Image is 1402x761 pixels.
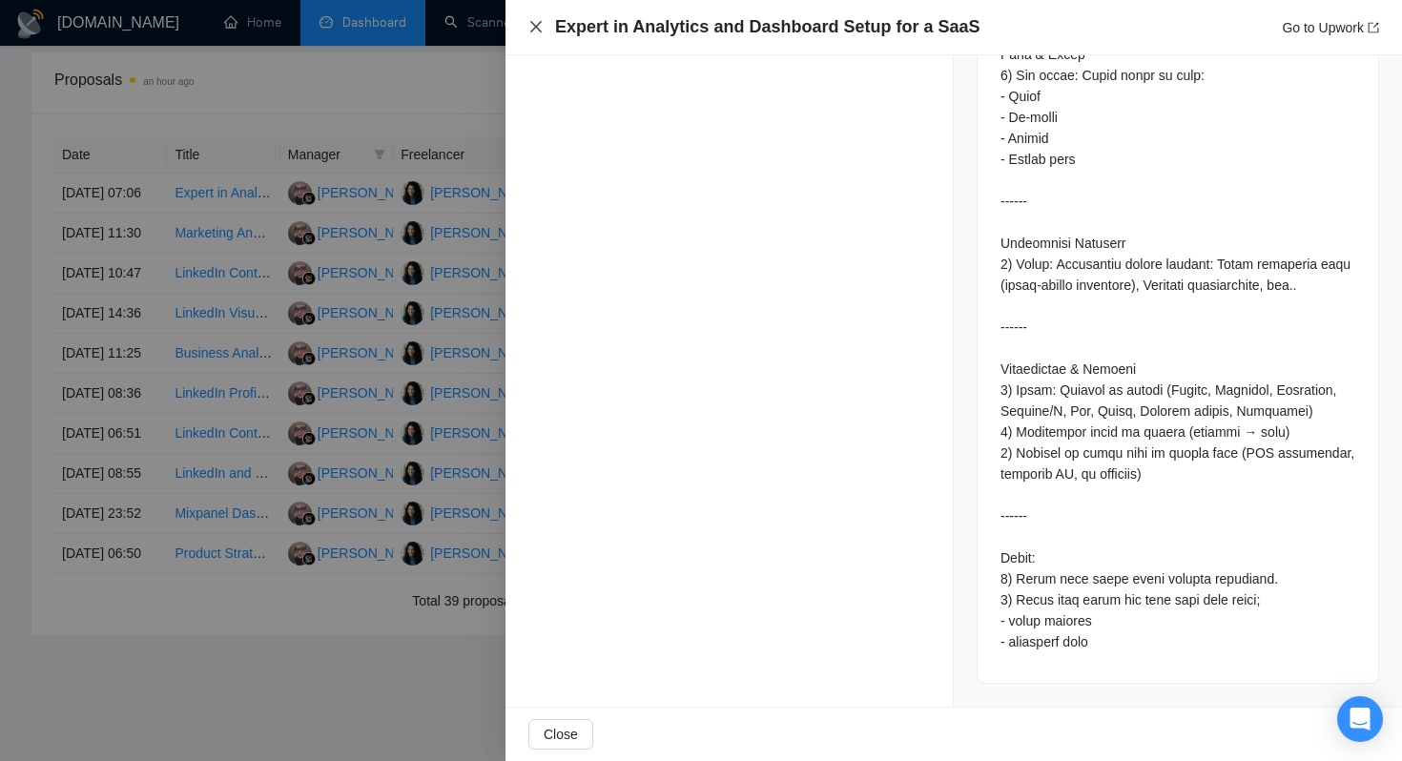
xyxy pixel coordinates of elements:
div: Open Intercom Messenger [1337,696,1383,742]
button: Close [528,719,593,750]
h4: Expert in Analytics and Dashboard Setup for a SaaS [555,15,979,39]
span: close [528,19,544,34]
button: Close [528,19,544,35]
a: Go to Upworkexport [1282,20,1379,35]
span: export [1368,22,1379,33]
span: Close [544,724,578,745]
